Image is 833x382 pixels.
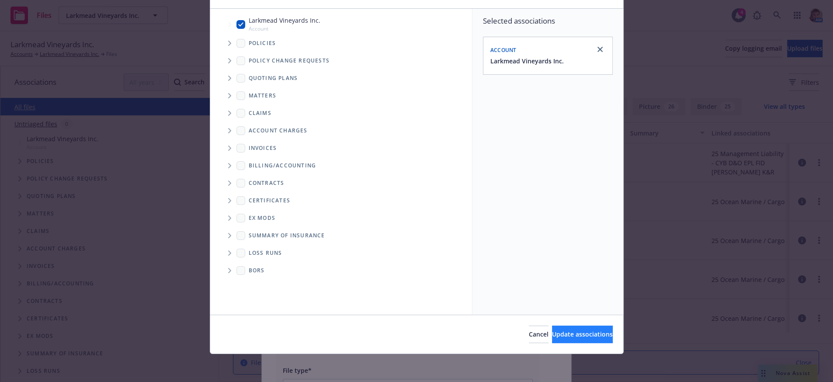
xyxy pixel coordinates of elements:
[249,93,276,98] span: Matters
[249,181,285,186] span: Contracts
[249,16,320,25] span: Larkmead Vineyards Inc.
[249,215,275,221] span: Ex Mods
[249,233,325,238] span: Summary of insurance
[249,250,282,256] span: Loss Runs
[490,56,564,66] button: Larkmead Vineyards Inc.
[249,128,308,133] span: Account charges
[249,198,290,203] span: Certificates
[529,326,548,343] button: Cancel
[483,16,613,26] span: Selected associations
[490,46,517,54] span: Account
[529,330,548,338] span: Cancel
[249,163,316,168] span: Billing/Accounting
[249,146,277,151] span: Invoices
[249,76,298,81] span: Quoting plans
[552,330,613,338] span: Update associations
[595,44,605,55] a: close
[210,157,472,279] div: Folder Tree Example
[552,326,613,343] button: Update associations
[249,111,271,116] span: Claims
[249,25,320,32] span: Account
[249,58,330,63] span: Policy change requests
[249,41,276,46] span: Policies
[249,268,265,273] span: BORs
[210,14,472,156] div: Tree Example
